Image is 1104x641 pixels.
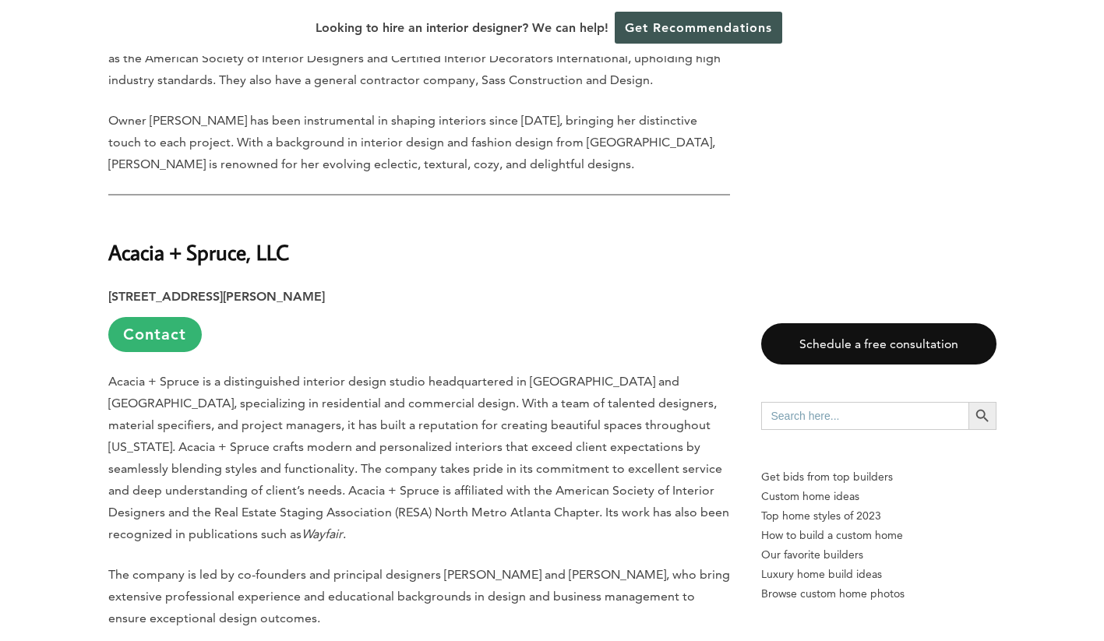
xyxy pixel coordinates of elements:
[615,12,782,44] a: Get Recommendations
[108,564,730,629] p: The company is led by co-founders and principal designers [PERSON_NAME] and [PERSON_NAME], who br...
[805,529,1085,622] iframe: Drift Widget Chat Controller
[761,506,996,526] a: Top home styles of 2023
[761,584,996,604] a: Browse custom home photos
[761,323,996,365] a: Schedule a free consultation
[108,110,730,175] p: Owner [PERSON_NAME] has been instrumental in shaping interiors since [DATE], bringing her distinc...
[108,371,730,545] p: Acacia + Spruce is a distinguished interior design studio headquartered in [GEOGRAPHIC_DATA] and ...
[761,467,996,487] p: Get bids from top builders
[108,289,325,304] strong: [STREET_ADDRESS][PERSON_NAME]
[761,565,996,584] a: Luxury home build ideas
[761,526,996,545] a: How to build a custom home
[974,407,991,424] svg: Search
[761,402,968,430] input: Search here...
[108,238,289,266] strong: Acacia + Spruce, LLC
[108,317,202,352] a: Contact
[761,545,996,565] a: Our favorite builders
[302,527,343,541] em: Wayfair
[761,487,996,506] a: Custom home ideas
